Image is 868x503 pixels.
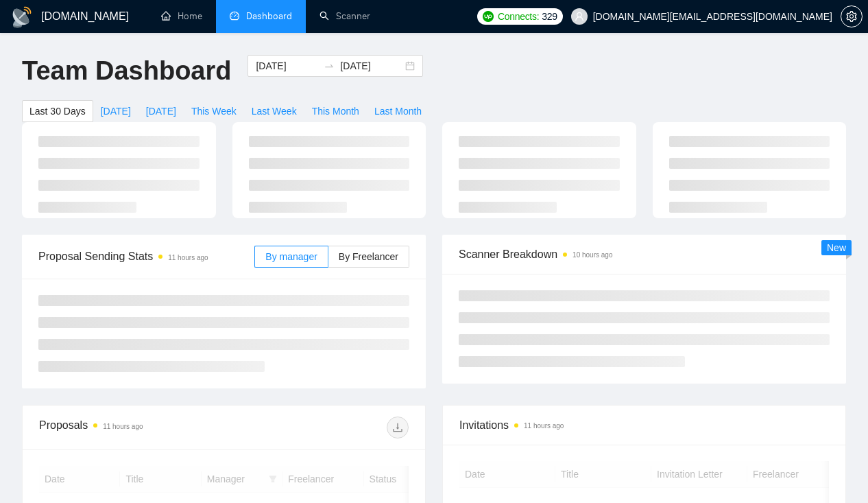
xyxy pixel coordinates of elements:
[146,104,176,119] span: [DATE]
[827,242,846,253] span: New
[498,9,539,24] span: Connects:
[161,10,202,22] a: homeHome
[103,423,143,430] time: 11 hours ago
[459,417,829,434] span: Invitations
[575,12,584,21] span: user
[38,248,254,265] span: Proposal Sending Stats
[524,422,564,430] time: 11 hours ago
[324,60,335,71] span: to
[11,6,33,28] img: logo
[138,100,184,122] button: [DATE]
[304,100,367,122] button: This Month
[367,100,429,122] button: Last Month
[324,60,335,71] span: swap-right
[340,58,402,73] input: End date
[320,10,370,22] a: searchScanner
[256,58,318,73] input: Start date
[29,104,86,119] span: Last 30 Days
[841,5,863,27] button: setting
[841,11,862,22] span: setting
[265,251,317,262] span: By manager
[339,251,398,262] span: By Freelancer
[191,104,237,119] span: This Week
[542,9,557,24] span: 329
[312,104,359,119] span: This Month
[168,254,208,261] time: 11 hours ago
[483,11,494,22] img: upwork-logo.png
[184,100,244,122] button: This Week
[841,11,863,22] a: setting
[39,417,224,438] div: Proposals
[244,100,304,122] button: Last Week
[22,100,93,122] button: Last 30 Days
[246,10,292,22] span: Dashboard
[572,251,612,259] time: 10 hours ago
[252,104,297,119] span: Last Week
[459,246,830,263] span: Scanner Breakdown
[22,55,231,87] h1: Team Dashboard
[93,100,138,122] button: [DATE]
[374,104,422,119] span: Last Month
[230,11,239,21] span: dashboard
[101,104,131,119] span: [DATE]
